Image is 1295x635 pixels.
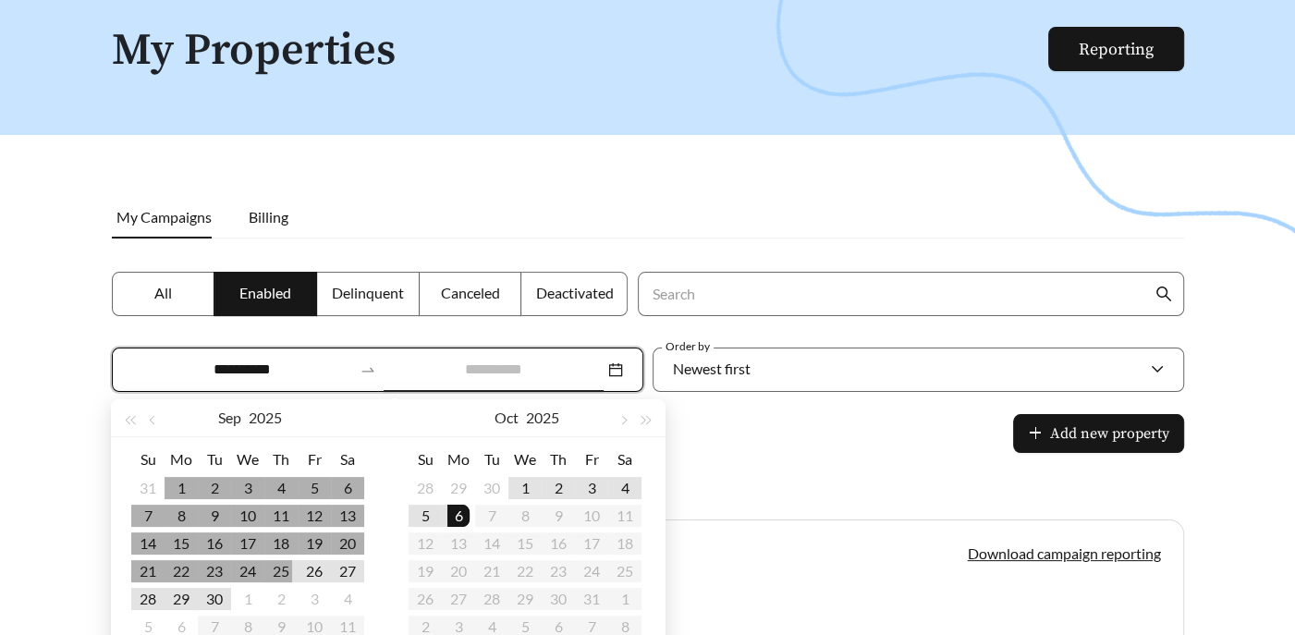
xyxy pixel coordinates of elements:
div: 30 [481,477,503,499]
div: 2 [270,588,292,610]
td: 2025-09-22 [165,557,198,585]
div: 3 [237,477,259,499]
td: 2025-09-30 [198,585,231,613]
td: 2025-09-12 [298,502,331,530]
div: 29 [170,588,192,610]
span: My Campaigns [116,208,212,226]
th: Tu [198,445,231,474]
td: 2025-09-21 [131,557,165,585]
div: 26 [303,560,325,582]
td: 2025-10-04 [331,585,364,613]
div: 31 [137,477,159,499]
div: 13 [336,505,359,527]
div: 23 [203,560,226,582]
span: Canceled [441,284,500,301]
td: 2025-09-25 [264,557,298,585]
div: 4 [614,477,636,499]
div: 4 [270,477,292,499]
span: search [1155,286,1172,302]
div: 1 [237,588,259,610]
th: Th [542,445,575,474]
div: 15 [170,532,192,555]
td: 2025-09-28 [131,585,165,613]
span: swap-right [360,361,376,378]
td: 2025-09-01 [165,474,198,502]
span: Add new property [1050,422,1169,445]
div: 6 [336,477,359,499]
th: Su [409,445,442,474]
button: 2025 [248,399,281,436]
td: 2025-09-10 [231,502,264,530]
div: 5 [303,477,325,499]
div: 11 [270,505,292,527]
span: to [360,361,376,378]
th: Sa [608,445,641,474]
div: 25 [270,560,292,582]
td: 2025-09-19 [298,530,331,557]
button: 2025 [526,399,559,436]
td: 2025-10-06 [442,502,475,530]
span: plus [1028,425,1043,443]
td: 2025-09-16 [198,530,231,557]
div: 3 [580,477,603,499]
div: 16 [203,532,226,555]
td: 2025-09-02 [198,474,231,502]
td: 2025-09-04 [264,474,298,502]
th: Tu [475,445,508,474]
span: Delinquent [332,284,404,301]
td: 2025-09-30 [475,474,508,502]
div: 24 [237,560,259,582]
div: 14 [137,532,159,555]
div: 2 [203,477,226,499]
td: 2025-09-08 [165,502,198,530]
div: 12 [303,505,325,527]
td: 2025-09-28 [409,474,442,502]
td: 2025-09-06 [331,474,364,502]
div: 27 [336,560,359,582]
div: 30 [203,588,226,610]
th: Fr [575,445,608,474]
div: 1 [170,477,192,499]
th: Sa [331,445,364,474]
div: 9 [203,505,226,527]
td: 2025-10-01 [231,585,264,613]
td: 2025-09-07 [131,502,165,530]
a: Download campaign reporting [968,544,1161,562]
button: plusAdd new property [1013,414,1184,453]
div: 21 [137,560,159,582]
td: 2025-09-20 [331,530,364,557]
div: 6 [447,505,470,527]
th: We [231,445,264,474]
div: 17 [237,532,259,555]
td: 2025-09-11 [264,502,298,530]
td: 2025-09-15 [165,530,198,557]
td: 2025-09-09 [198,502,231,530]
div: 10 [237,505,259,527]
td: 2025-09-14 [131,530,165,557]
span: Enabled [239,284,291,301]
span: Deactivated [535,284,613,301]
div: 18 [270,532,292,555]
td: 2025-10-03 [298,585,331,613]
div: 3 [303,588,325,610]
td: 2025-08-31 [131,474,165,502]
div: 4 [336,588,359,610]
div: 28 [414,477,436,499]
td: 2025-09-23 [198,557,231,585]
div: 19 [303,532,325,555]
td: 2025-10-03 [575,474,608,502]
td: 2025-09-17 [231,530,264,557]
td: 2025-09-26 [298,557,331,585]
h1: My Properties [112,27,1050,76]
td: 2025-09-05 [298,474,331,502]
td: 2025-10-05 [409,502,442,530]
td: 2025-09-29 [442,474,475,502]
div: 8 [170,505,192,527]
div: 29 [447,477,470,499]
div: 1 [514,477,536,499]
div: 7 [137,505,159,527]
button: Sep [217,399,240,436]
span: Billing [249,208,288,226]
th: Th [264,445,298,474]
div: 28 [137,588,159,610]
